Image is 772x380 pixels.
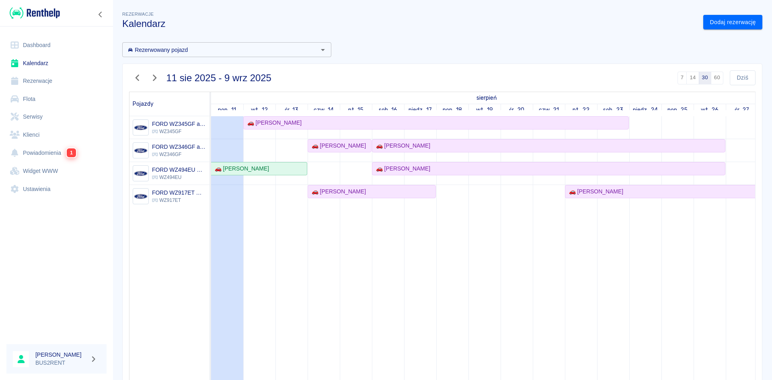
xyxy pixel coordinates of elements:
span: Rezerwacje [122,12,154,16]
h3: 11 sie 2025 - 9 wrz 2025 [166,72,271,84]
button: 30 dni [699,72,711,84]
h6: FORD WZ494EU manualny [152,166,206,174]
div: 🚗 [PERSON_NAME] [373,142,430,150]
div: 🚗 [PERSON_NAME] [373,164,430,173]
a: 19 sierpnia 2025 [474,104,495,116]
a: 22 sierpnia 2025 [571,104,591,116]
a: 27 sierpnia 2025 [733,104,751,116]
h6: FORD WZ346GF automat [152,143,206,151]
p: WZ917ET [152,197,206,204]
a: Kalendarz [6,54,107,72]
div: 🚗 [PERSON_NAME] [308,142,366,150]
button: Dziś [730,70,756,85]
button: 14 dni [686,72,699,84]
a: 24 sierpnia 2025 [631,104,660,116]
span: 1 [67,148,76,158]
a: Widget WWW [6,162,107,180]
button: 7 dni [678,72,687,84]
a: Flota [6,90,107,108]
a: 12 sierpnia 2025 [249,104,270,116]
button: 60 dni [711,72,723,84]
a: Dashboard [6,36,107,54]
a: 21 sierpnia 2025 [537,104,561,116]
a: 18 sierpnia 2025 [441,104,464,116]
a: 14 sierpnia 2025 [312,104,336,116]
span: Pojazdy [133,101,154,107]
a: 20 sierpnia 2025 [507,104,526,116]
h6: FORD WZ345GF automat [152,120,206,128]
p: BUS2RENT [35,359,87,367]
input: Wyszukaj i wybierz pojazdy... [125,45,316,55]
p: WZ345GF [152,128,206,135]
a: 15 sierpnia 2025 [346,104,366,116]
a: Powiadomienia1 [6,144,107,162]
a: Renthelp logo [6,6,60,20]
h3: Kalendarz [122,18,697,29]
img: Renthelp logo [10,6,60,20]
img: Image [134,144,147,157]
p: WZ346GF [152,151,206,158]
h6: FORD WZ917ET manualny [152,189,206,197]
img: Image [134,190,147,203]
img: Image [134,121,147,134]
div: 🚗 [PERSON_NAME] [211,164,269,173]
a: Klienci [6,126,107,144]
a: 17 sierpnia 2025 [407,104,434,116]
a: 13 sierpnia 2025 [283,104,301,116]
a: 25 sierpnia 2025 [665,104,690,116]
button: Otwórz [317,44,329,55]
img: Image [134,167,147,180]
a: 11 sierpnia 2025 [216,104,238,116]
a: 11 sierpnia 2025 [474,92,499,104]
a: 23 sierpnia 2025 [601,104,625,116]
a: Ustawienia [6,180,107,198]
div: 🚗 [PERSON_NAME] [566,187,623,196]
button: Zwiń nawigację [94,9,107,20]
a: Serwisy [6,108,107,126]
div: 🚗 [PERSON_NAME] [244,119,302,127]
a: Dodaj rezerwację [703,15,762,30]
div: 🚗 [PERSON_NAME] [308,187,366,196]
h6: [PERSON_NAME] [35,351,87,359]
p: WZ494EU [152,174,206,181]
a: 16 sierpnia 2025 [377,104,400,116]
a: 26 sierpnia 2025 [699,104,721,116]
a: Rezerwacje [6,72,107,90]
